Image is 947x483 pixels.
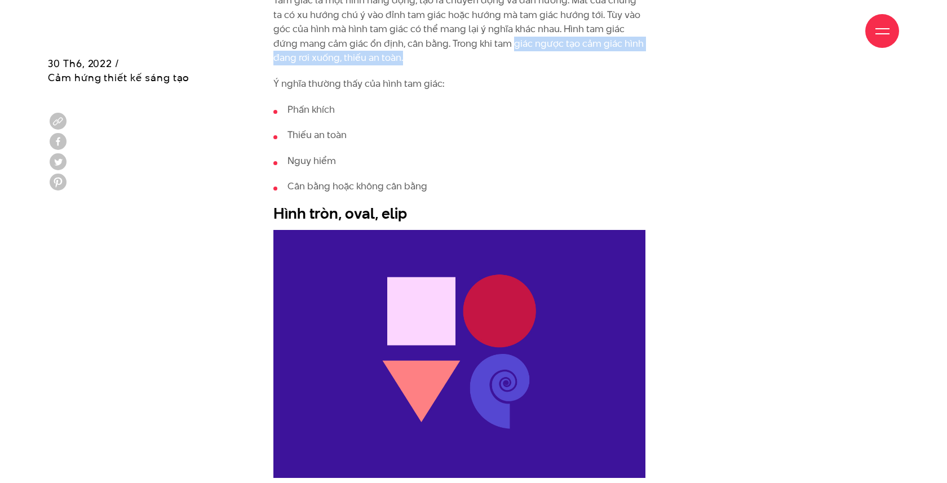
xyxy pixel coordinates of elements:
[273,179,645,194] li: Cân bằng hoặc không cân bằng
[273,77,645,91] p: Ý nghĩa thường thấy của hình tam giác:
[273,203,645,224] h2: Hình tròn, oval, elip
[273,154,645,169] li: Nguy hiểm
[273,230,645,478] img: : Tâm lý học nhận thức của hình dạng
[273,128,645,143] li: Thiếu an toàn
[48,56,189,85] span: 30 Th6, 2022 / Cảm hứng thiết kế sáng tạo
[273,103,645,117] li: Phấn khích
